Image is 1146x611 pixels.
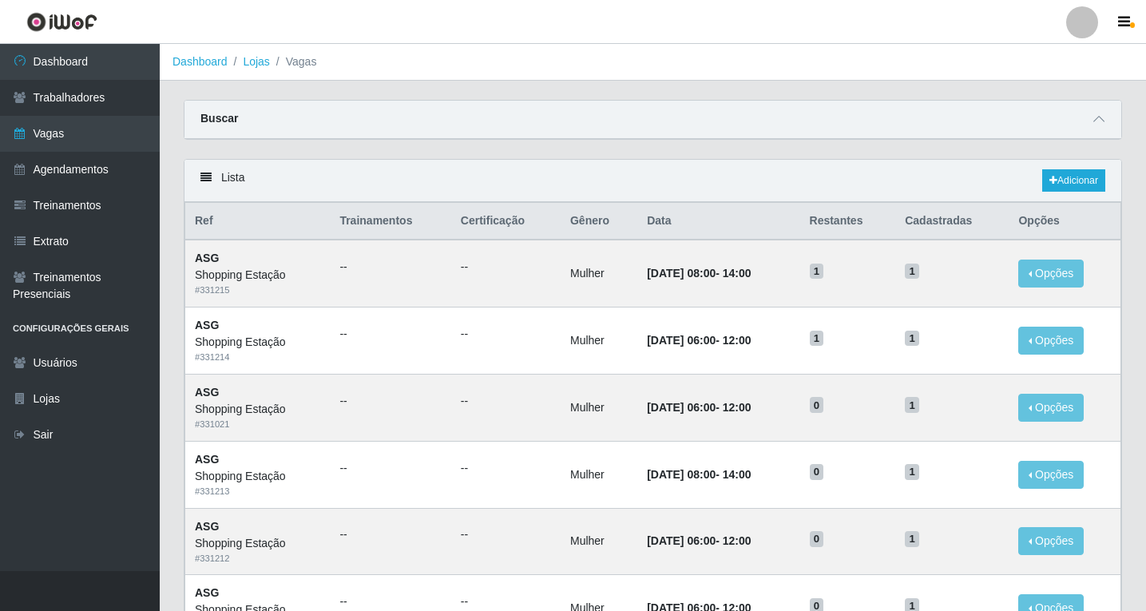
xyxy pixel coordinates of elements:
nav: breadcrumb [160,44,1146,81]
ul: -- [461,526,551,543]
li: Vagas [270,54,317,70]
span: 0 [810,397,824,413]
strong: - [647,334,751,347]
div: Lista [184,160,1121,202]
button: Opções [1018,461,1084,489]
td: Mulher [561,441,637,508]
span: 1 [905,397,919,413]
time: [DATE] 06:00 [647,334,716,347]
th: Cadastradas [895,203,1009,240]
strong: ASG [195,453,219,466]
th: Certificação [451,203,561,240]
span: 1 [905,531,919,547]
th: Ref [185,203,331,240]
strong: - [647,534,751,547]
div: Shopping Estação [195,535,320,552]
div: Shopping Estação [195,267,320,284]
ul: -- [461,593,551,610]
ul: -- [461,393,551,410]
img: CoreUI Logo [26,12,97,32]
strong: ASG [195,319,219,331]
time: 14:00 [723,468,751,481]
strong: - [647,401,751,414]
span: 1 [905,264,919,280]
ul: -- [339,460,441,477]
div: # 331021 [195,418,320,431]
strong: Buscar [200,112,238,125]
ul: -- [461,326,551,343]
div: # 331212 [195,552,320,565]
strong: ASG [195,586,219,599]
span: 0 [810,464,824,480]
strong: ASG [195,386,219,399]
ul: -- [461,259,551,276]
time: 14:00 [723,267,751,280]
ul: -- [339,259,441,276]
th: Data [637,203,799,240]
span: 0 [810,531,824,547]
th: Trainamentos [330,203,450,240]
time: [DATE] 08:00 [647,468,716,481]
time: [DATE] 06:00 [647,401,716,414]
ul: -- [461,460,551,477]
strong: ASG [195,252,219,264]
td: Mulher [561,307,637,375]
span: 1 [905,464,919,480]
time: 12:00 [723,401,751,414]
ul: -- [339,393,441,410]
div: # 331215 [195,284,320,297]
button: Opções [1018,394,1084,422]
ul: -- [339,326,441,343]
span: 1 [905,331,919,347]
td: Mulher [561,240,637,307]
ul: -- [339,526,441,543]
strong: - [647,468,751,481]
th: Restantes [800,203,896,240]
a: Dashboard [172,55,228,68]
time: [DATE] 08:00 [647,267,716,280]
button: Opções [1018,327,1084,355]
th: Opções [1009,203,1120,240]
a: Lojas [243,55,269,68]
td: Mulher [561,508,637,575]
div: # 331214 [195,351,320,364]
time: 12:00 [723,334,751,347]
th: Gênero [561,203,637,240]
span: 1 [810,331,824,347]
time: [DATE] 06:00 [647,534,716,547]
div: Shopping Estação [195,468,320,485]
strong: ASG [195,520,219,533]
time: 12:00 [723,534,751,547]
button: Opções [1018,527,1084,555]
div: Shopping Estação [195,401,320,418]
a: Adicionar [1042,169,1105,192]
div: # 331213 [195,485,320,498]
strong: - [647,267,751,280]
span: 1 [810,264,824,280]
button: Opções [1018,260,1084,288]
ul: -- [339,593,441,610]
div: Shopping Estação [195,334,320,351]
td: Mulher [561,374,637,441]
